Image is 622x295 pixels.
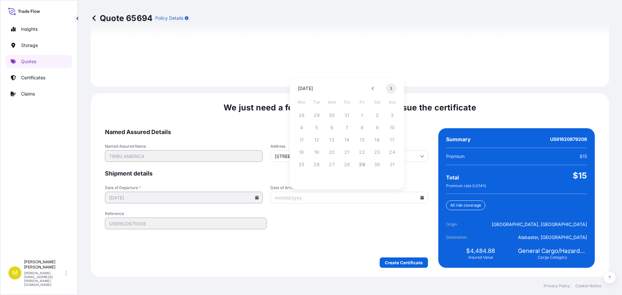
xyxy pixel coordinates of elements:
[12,270,17,276] span: M
[492,221,587,228] span: [GEOGRAPHIC_DATA], [GEOGRAPHIC_DATA]
[105,128,428,136] span: Named Assured Details
[573,170,587,181] span: $15
[271,144,428,149] span: Address
[105,218,267,229] input: Your internal reference
[356,96,368,109] span: Friday
[21,58,36,65] p: Quotes
[105,170,428,177] span: Shipment details
[575,283,601,289] a: Cookie Notice
[298,85,313,92] div: [DATE]
[380,257,428,268] button: Create Certificate
[6,23,72,36] a: Insights
[371,96,383,109] span: Saturday
[466,247,495,255] span: $4,484.88
[24,271,64,287] p: [PERSON_NAME][EMAIL_ADDRESS][PERSON_NAME][DOMAIN_NAME]
[105,192,263,203] input: mm/dd/yyyy
[326,96,338,109] span: Wednesday
[311,96,323,109] span: Tuesday
[6,87,72,100] a: Claims
[580,153,587,160] span: $15
[446,234,482,241] span: Destination
[341,96,353,109] span: Thursday
[446,174,459,181] span: Total
[550,136,587,142] span: US91620879208
[271,185,428,190] span: Date of Arrival
[21,91,35,97] p: Claims
[24,259,64,270] p: [PERSON_NAME] [PERSON_NAME]
[155,15,183,21] p: Policy Details
[544,283,570,289] a: Privacy Policy
[21,74,45,81] p: Certificates
[446,153,465,160] span: Premium
[91,13,153,23] p: Quote 65694
[518,247,587,255] span: General Cargo/Hazardous Material
[518,234,587,241] span: Alabaster, [GEOGRAPHIC_DATA]
[271,192,428,203] input: mm/dd/yyyy
[386,96,398,109] span: Sunday
[446,221,482,228] span: Origin
[105,211,267,216] span: Reference
[21,26,38,32] p: Insights
[446,183,487,188] span: Premium rate 0.014 %
[6,39,72,52] a: Storage
[6,55,72,68] a: Quotes
[21,42,38,49] p: Storage
[6,71,72,84] a: Certificates
[271,150,428,162] input: Cargo owner address
[385,259,423,266] p: Create Certificate
[538,255,567,260] span: Cargo Category
[446,200,485,210] div: All risk coverage
[296,96,307,109] span: Monday
[468,255,493,260] span: Insured Value
[105,185,263,190] span: Date of Departure
[446,136,471,142] span: Summary
[224,102,476,113] span: We just need a few more details before we issue the certificate
[105,144,263,149] span: Named Assured Name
